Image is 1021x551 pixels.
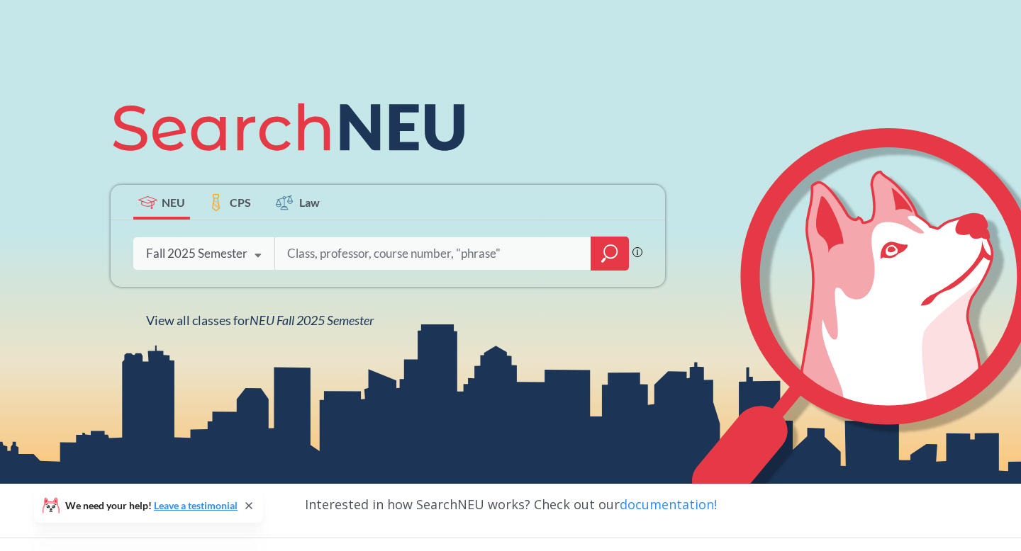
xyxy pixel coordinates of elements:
div: Fall 2025 Semester [146,246,247,261]
span: View all classes for [146,312,374,328]
svg: magnifying glass [601,244,618,263]
span: NEU [162,194,185,210]
a: documentation! [620,496,717,513]
span: CPS [230,194,251,210]
span: Law [299,194,320,210]
span: NEU Fall 2025 Semester [250,312,374,328]
div: magnifying glass [591,237,629,271]
input: Class, professor, course number, "phrase" [286,239,581,268]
